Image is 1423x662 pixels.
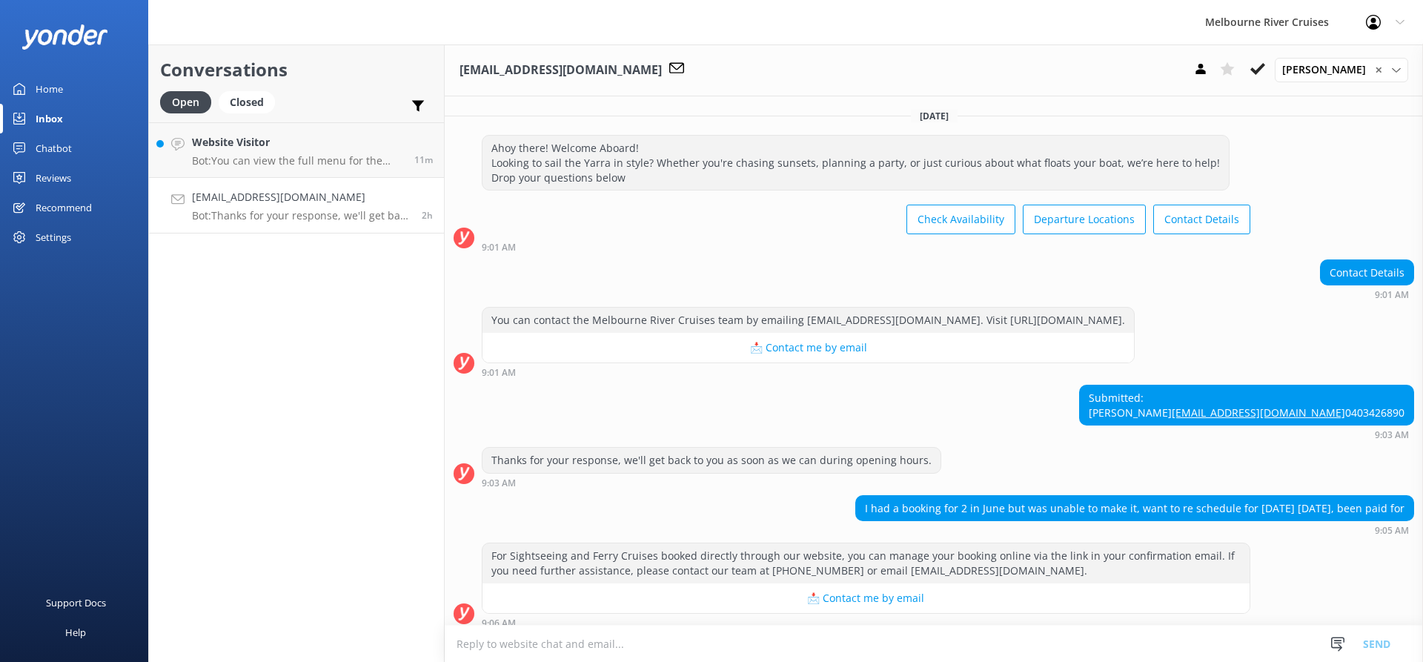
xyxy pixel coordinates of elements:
p: Bot: Thanks for your response, we'll get back to you as soon as we can during opening hours. [192,209,411,222]
div: Submitted: [PERSON_NAME] 0403426890 [1080,385,1413,425]
span: ✕ [1375,63,1382,77]
div: 09:01am 13-Aug-2025 (UTC +10:00) Australia/Sydney [482,367,1135,377]
div: Support Docs [46,588,106,618]
span: 11:27am 13-Aug-2025 (UTC +10:00) Australia/Sydney [414,153,433,166]
div: Settings [36,222,71,252]
strong: 9:05 AM [1375,526,1409,535]
a: [EMAIL_ADDRESS][DOMAIN_NAME]Bot:Thanks for your response, we'll get back to you as soon as we can... [149,178,444,234]
div: Chatbot [36,133,72,163]
span: 09:18am 13-Aug-2025 (UTC +10:00) Australia/Sydney [422,209,433,222]
img: yonder-white-logo.png [22,24,107,49]
div: 09:06am 13-Aug-2025 (UTC +10:00) Australia/Sydney [482,618,1250,628]
strong: 9:01 AM [482,243,516,252]
strong: 9:03 AM [482,479,516,488]
div: Ahoy there! Welcome Aboard! Looking to sail the Yarra in style? Whether you're chasing sunsets, p... [482,136,1229,190]
div: 09:03am 13-Aug-2025 (UTC +10:00) Australia/Sydney [1079,429,1414,440]
a: Website VisitorBot:You can view the full menu for the Spirit of Melbourne Lunch Cruise, which inc... [149,122,444,178]
a: Open [160,93,219,110]
button: 📩 Contact me by email [482,583,1250,613]
strong: 9:03 AM [1375,431,1409,440]
h4: Website Visitor [192,134,403,150]
h4: [EMAIL_ADDRESS][DOMAIN_NAME] [192,189,411,205]
a: [EMAIL_ADDRESS][DOMAIN_NAME] [1172,406,1345,420]
strong: 9:01 AM [1375,291,1409,299]
span: [PERSON_NAME] [1282,62,1375,78]
button: 📩 Contact me by email [482,333,1134,363]
div: Contact Details [1321,260,1413,285]
div: Reviews [36,163,71,193]
span: [DATE] [911,110,958,122]
div: 09:01am 13-Aug-2025 (UTC +10:00) Australia/Sydney [1320,289,1414,299]
div: Recommend [36,193,92,222]
div: 09:03am 13-Aug-2025 (UTC +10:00) Australia/Sydney [482,477,941,488]
h2: Conversations [160,56,433,84]
div: Home [36,74,63,104]
strong: 9:01 AM [482,368,516,377]
div: Open [160,91,211,113]
a: Closed [219,93,282,110]
div: Assign User [1275,58,1408,82]
button: Contact Details [1153,205,1250,234]
div: Thanks for your response, we'll get back to you as soon as we can during opening hours. [482,448,941,473]
button: Check Availability [906,205,1015,234]
strong: 9:06 AM [482,619,516,628]
div: You can contact the Melbourne River Cruises team by emailing [EMAIL_ADDRESS][DOMAIN_NAME]. Visit ... [482,308,1134,333]
div: 09:05am 13-Aug-2025 (UTC +10:00) Australia/Sydney [855,525,1414,535]
div: I had a booking for 2 in June but was unable to make it, want to re schedule for [DATE] [DATE], b... [856,496,1413,521]
div: For Sightseeing and Ferry Cruises booked directly through our website, you can manage your bookin... [482,543,1250,583]
div: Closed [219,91,275,113]
div: Help [65,618,86,647]
button: Departure Locations [1023,205,1146,234]
h3: [EMAIL_ADDRESS][DOMAIN_NAME] [460,61,662,80]
div: Inbox [36,104,63,133]
p: Bot: You can view the full menu for the Spirit of Melbourne Lunch Cruise, which includes gluten-f... [192,154,403,168]
div: 09:01am 13-Aug-2025 (UTC +10:00) Australia/Sydney [482,242,1250,252]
